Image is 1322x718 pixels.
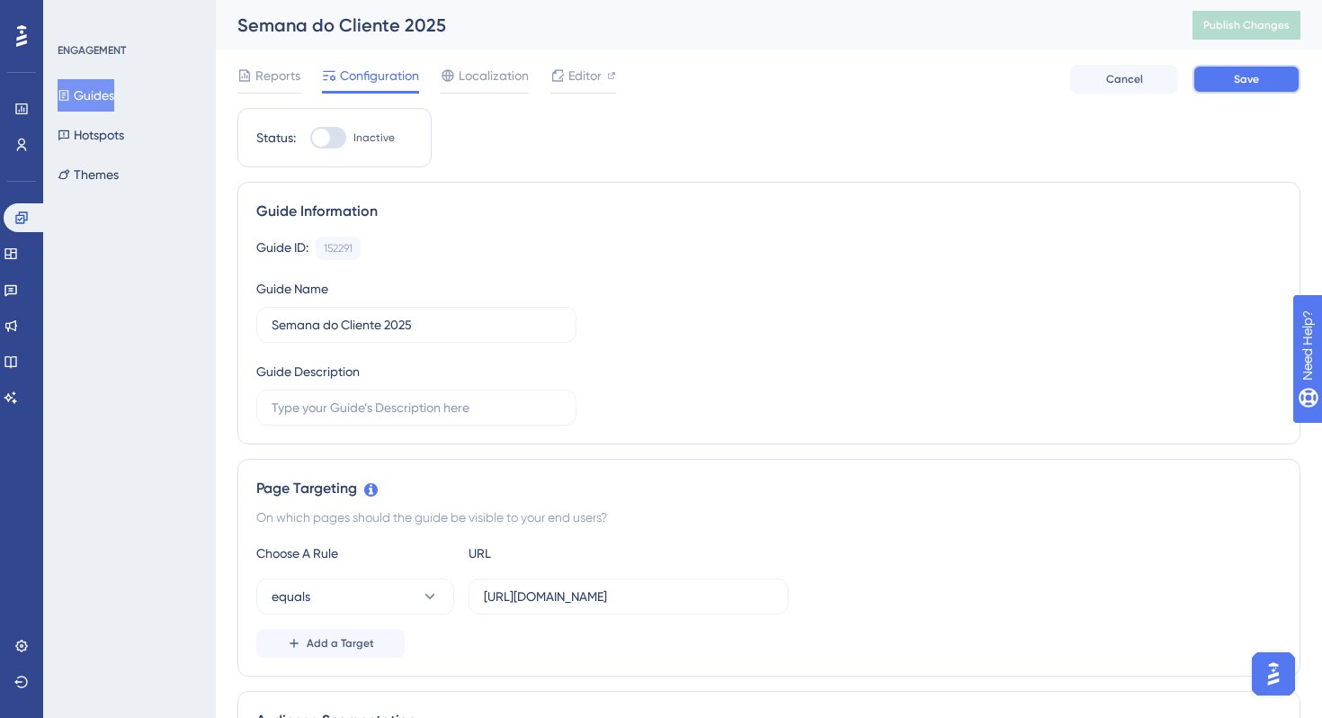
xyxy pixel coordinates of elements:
span: Localization [459,65,529,86]
div: Guide Name [256,278,328,300]
button: Add a Target [256,629,405,658]
span: Inactive [353,130,395,145]
button: Hotspots [58,119,124,151]
div: Guide Description [256,361,360,382]
button: equals [256,579,454,615]
div: URL [469,543,666,564]
div: Status: [256,127,296,148]
button: Cancel [1070,65,1178,94]
div: Guide Information [256,201,1282,222]
span: Editor [568,65,602,86]
iframe: UserGuiding AI Assistant Launcher [1246,647,1300,701]
span: Reports [255,65,300,86]
div: Choose A Rule [256,543,454,564]
span: Cancel [1106,72,1143,86]
div: On which pages should the guide be visible to your end users? [256,507,1282,528]
span: Publish Changes [1203,18,1290,32]
input: Type your Guide’s Name here [272,315,561,335]
span: Configuration [340,65,419,86]
div: Guide ID: [256,237,308,260]
span: equals [272,586,310,607]
div: Semana do Cliente 2025 [237,13,1148,38]
div: Page Targeting [256,478,1282,499]
button: Publish Changes [1192,11,1300,40]
div: 152291 [324,241,353,256]
input: yourwebsite.com/path [484,587,773,606]
input: Type your Guide’s Description here [272,398,561,417]
button: Save [1192,65,1300,94]
span: Add a Target [307,636,374,651]
span: Save [1234,72,1259,86]
div: ENGAGEMENT [58,43,126,58]
button: Guides [58,79,114,112]
button: Themes [58,158,119,191]
span: Need Help? [42,4,112,26]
